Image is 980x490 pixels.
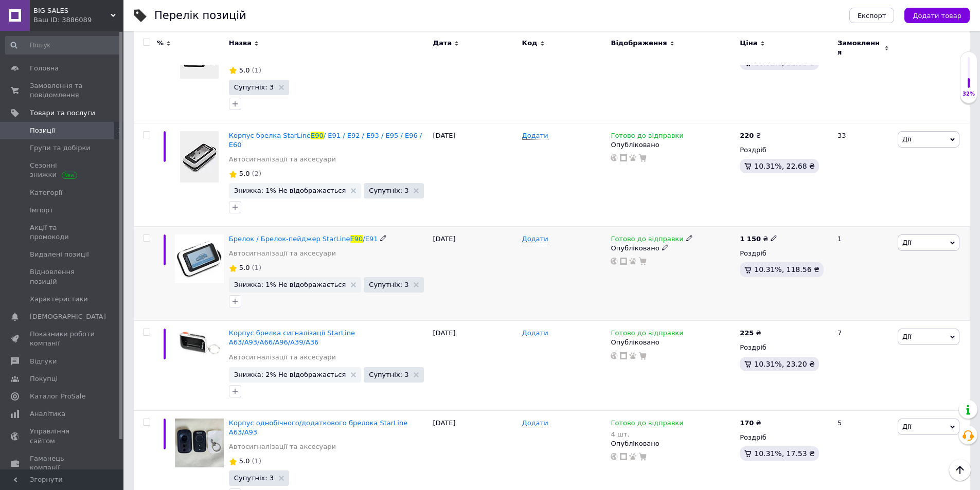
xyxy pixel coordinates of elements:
[175,419,224,467] img: Корпус однобічного/додаткового брелока StarLine A63/A93
[30,392,85,401] span: Каталог ProSale
[175,329,224,357] img: Корпус брелка сигнализации StarLine A63/A93/A66/A96/A39/A36
[234,187,346,194] span: Знижка: 1% Не відображається
[30,108,95,118] span: Товари та послуги
[229,442,336,451] a: Автосигналізації та аксесуари
[433,39,452,48] span: Дата
[849,8,895,23] button: Експорт
[252,264,261,271] span: (1)
[234,475,274,481] span: Супутніх: 3
[611,338,735,347] div: Опубліковано
[234,84,274,90] span: Супутніх: 3
[904,8,970,23] button: Додати товар
[611,140,735,150] div: Опубліковано
[252,457,261,465] span: (1)
[239,170,250,177] span: 5.0
[960,90,977,98] div: 32%
[30,223,95,242] span: Акції та промокоди
[234,281,346,288] span: Знижка: 1% Не відображається
[611,419,683,430] span: Готово до відправки
[30,64,59,73] span: Головна
[431,123,520,226] div: [DATE]
[740,419,754,427] b: 170
[229,132,311,139] span: Корпус брелка StarLine
[30,427,95,445] span: Управління сайтом
[229,132,422,149] span: / E91 / E92 / E93 / E95 / E96 / E60
[229,329,355,346] a: Корпус брелка сигналізації StarLine A63/A93/A66/A96/A39/A36
[838,39,882,57] span: Замовлення
[252,66,261,74] span: (1)
[363,235,378,243] span: /E91
[611,132,683,142] span: Готово до відправки
[30,143,91,153] span: Групи та добірки
[522,235,548,243] span: Додати
[522,39,538,48] span: Код
[229,155,336,164] a: Автосигналізації та аксесуари
[740,343,829,352] div: Роздріб
[239,457,250,465] span: 5.0
[522,419,548,427] span: Додати
[740,39,757,48] span: Ціна
[740,234,777,244] div: ₴
[740,235,761,243] b: 1 150
[369,281,408,288] span: Супутніх: 3
[30,295,88,304] span: Характеристики
[33,6,111,15] span: BIG SALES
[5,36,121,55] input: Пошук
[949,459,971,481] button: Наверх
[902,423,911,430] span: Дії
[369,187,408,194] span: Супутніх: 3
[30,267,95,286] span: Відновлення позицій
[30,312,106,321] span: [DEMOGRAPHIC_DATA]
[902,239,911,246] span: Дії
[431,321,520,411] div: [DATE]
[740,433,829,442] div: Роздріб
[740,249,829,258] div: Роздріб
[239,66,250,74] span: 5.0
[30,357,57,366] span: Відгуки
[33,15,123,25] div: Ваш ID: 3886089
[175,234,224,283] img: Брелок / Брелок-пейджер StarLine E90/E91
[30,81,95,100] span: Замовлення та повідомлення
[754,449,815,458] span: 10.31%, 17.53 ₴
[431,227,520,321] div: [DATE]
[350,235,363,243] span: E90
[229,235,378,243] a: Брелок / Брелок-пейджер StarLineE90/E91
[157,39,164,48] span: %
[754,360,815,368] span: 10.31%, 23.20 ₴
[30,409,65,419] span: Аналітика
[831,20,895,123] div: 5
[740,329,761,338] div: ₴
[754,162,815,170] span: 10.31%, 22.68 ₴
[30,126,55,135] span: Позиції
[30,250,89,259] span: Видалені позиції
[740,146,829,155] div: Роздріб
[902,333,911,340] span: Дії
[740,131,761,140] div: ₴
[369,371,408,378] span: Супутніх: 3
[229,132,422,149] a: Корпус брелка StarLineE90/ E91 / E92 / E93 / E95 / E96 / E60
[311,132,324,139] span: E90
[611,430,683,438] div: 4 шт.
[858,12,886,20] span: Експорт
[831,321,895,411] div: 7
[30,374,58,384] span: Покупці
[831,227,895,321] div: 1
[740,419,761,428] div: ₴
[611,329,683,340] span: Готово до відправки
[740,132,754,139] b: 220
[229,235,350,243] span: Брелок / Брелок-пейджер StarLine
[522,329,548,337] span: Додати
[229,353,336,362] a: Автосигналізації та аксесуари
[234,371,346,378] span: Знижка: 2% Не відображається
[229,39,252,48] span: Назва
[902,135,911,143] span: Дії
[229,419,407,436] a: Корпус однобічного/додаткового брелока StarLine A63/A93
[30,330,95,348] span: Показники роботи компанії
[30,161,95,179] span: Сезонні знижки
[754,59,815,67] span: 10.31%, 22.68 ₴
[913,12,961,20] span: Додати товар
[611,235,683,246] span: Готово до відправки
[522,132,548,140] span: Додати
